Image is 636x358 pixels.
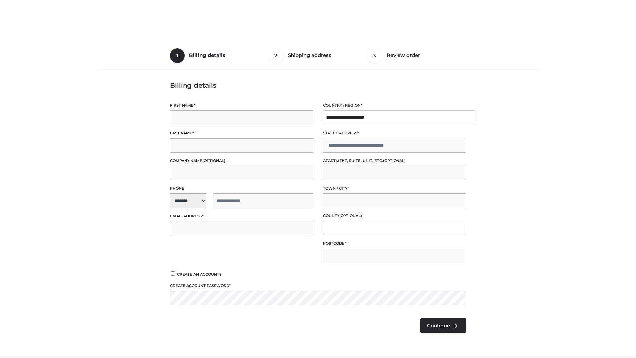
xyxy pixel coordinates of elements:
span: Continue [427,323,450,328]
label: Street address [323,130,466,136]
label: Phone [170,185,313,192]
label: Create account password [170,283,466,289]
label: Country / Region [323,102,466,109]
label: First name [170,102,313,109]
span: 3 [367,48,382,63]
label: Last name [170,130,313,136]
label: County [323,213,466,219]
h3: Billing details [170,81,466,89]
a: Continue [420,318,466,333]
label: Postcode [323,240,466,247]
label: Town / City [323,185,466,192]
span: (optional) [383,158,406,163]
label: Company name [170,158,313,164]
span: Shipping address [288,52,331,58]
span: (optional) [339,213,362,218]
span: (optional) [202,158,225,163]
label: Email address [170,213,313,219]
input: Create an account? [170,271,176,276]
span: Create an account? [177,272,222,277]
span: Billing details [189,52,225,58]
span: 1 [170,48,185,63]
label: Apartment, suite, unit, etc. [323,158,466,164]
span: Review order [387,52,420,58]
span: 2 [269,48,283,63]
